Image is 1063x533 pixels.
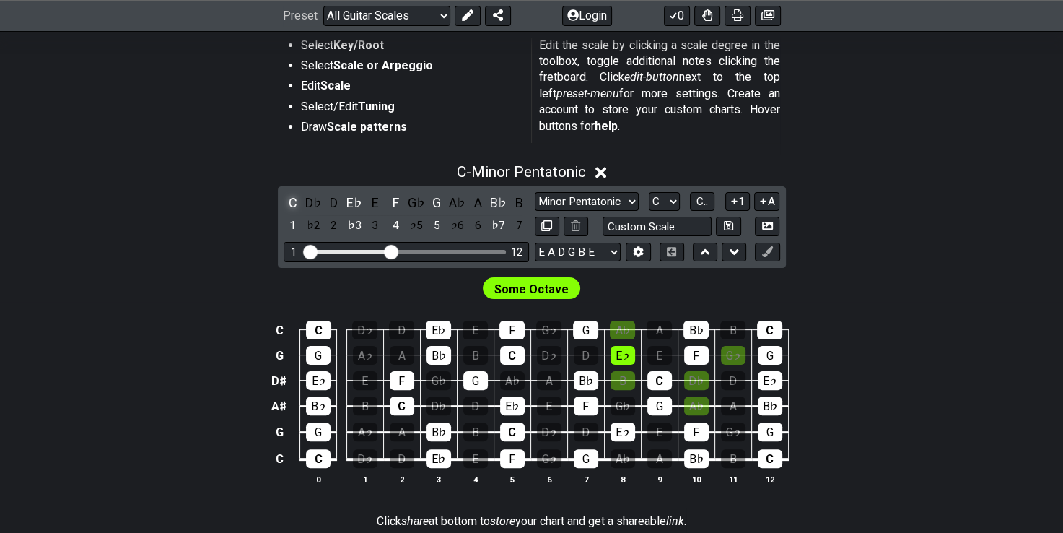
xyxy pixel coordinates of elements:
button: Store user defined scale [716,217,740,236]
button: C.. [690,192,714,212]
li: Edit [301,78,522,98]
span: C.. [696,195,708,208]
button: Delete [564,217,588,236]
div: B [353,396,377,415]
div: toggle pitch class [509,193,528,212]
strong: Tuning [358,100,395,113]
div: D♭ [537,422,561,441]
div: B♭ [426,422,451,441]
div: C [500,422,525,441]
div: C [757,321,782,339]
button: Print [725,6,751,26]
div: G [306,422,331,441]
th: 11 [714,472,751,487]
span: Preset [283,9,318,23]
div: toggle scale degree [325,216,344,235]
div: E [463,321,488,339]
div: toggle scale degree [509,216,528,235]
strong: help [595,119,618,133]
div: B [463,422,488,441]
div: E [463,449,488,468]
th: 2 [383,472,420,487]
div: toggle pitch class [386,193,405,212]
span: C - Minor Pentatonic [457,163,586,181]
button: Create Image [755,217,779,236]
div: toggle pitch class [427,193,446,212]
button: 1 [725,192,750,212]
th: 4 [457,472,494,487]
div: toggle scale degree [284,216,302,235]
div: B [720,321,745,339]
select: Scale [535,192,639,212]
div: A [537,371,561,390]
div: B♭ [684,449,709,468]
div: B [463,346,488,365]
th: 6 [530,472,567,487]
div: D [390,449,414,468]
div: G [758,346,782,365]
div: D♭ [353,449,377,468]
div: G [463,371,488,390]
div: G [758,422,782,441]
div: B [611,371,635,390]
th: 8 [604,472,641,487]
div: F [499,321,525,339]
em: edit-button [624,70,679,84]
div: toggle pitch class [304,193,323,212]
div: A♭ [611,449,635,468]
div: G [647,396,672,415]
div: D♭ [426,396,451,415]
li: Draw [301,119,522,139]
div: C [390,396,414,415]
div: Visible fret range [284,242,529,261]
div: B♭ [758,396,782,415]
div: D [389,321,414,339]
td: A♯ [268,394,290,420]
div: toggle scale degree [345,216,364,235]
div: C [306,321,331,339]
div: G [574,449,598,468]
th: 0 [300,472,337,487]
li: Select [301,38,522,58]
div: toggle pitch class [325,193,344,212]
div: C [306,449,331,468]
div: toggle scale degree [468,216,487,235]
td: G [268,419,290,446]
div: A♭ [353,422,377,441]
th: 7 [567,472,604,487]
th: 1 [346,472,383,487]
button: 0 [664,6,690,26]
div: toggle scale degree [366,216,385,235]
div: toggle pitch class [407,193,426,212]
div: toggle scale degree [448,216,467,235]
td: C [268,446,290,473]
div: F [390,371,414,390]
div: A♭ [353,346,377,365]
div: A [390,346,414,365]
button: Move down [722,243,746,262]
button: Create image [755,6,781,26]
div: E♭ [426,449,451,468]
div: F [574,396,598,415]
div: C [647,371,672,390]
button: Toggle Dexterity for all fretkits [694,6,720,26]
div: toggle pitch class [284,193,302,212]
select: Tonic/Root [649,192,680,212]
div: A [647,449,672,468]
div: A♭ [610,321,635,339]
div: toggle scale degree [427,216,446,235]
div: D [574,346,598,365]
div: E♭ [611,346,635,365]
div: B♭ [426,346,451,365]
div: toggle scale degree [407,216,426,235]
button: Toggle horizontal chord view [660,243,684,262]
div: G♭ [537,449,561,468]
div: 1 [291,246,297,259]
div: toggle pitch class [489,193,508,212]
button: Copy [535,217,559,236]
th: 5 [494,472,530,487]
div: A [721,396,745,415]
button: A [754,192,779,212]
div: F [684,422,709,441]
li: Select/Edit [301,99,522,119]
